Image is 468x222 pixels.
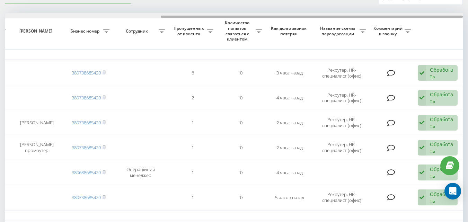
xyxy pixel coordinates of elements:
td: Операційний менеджер [113,161,168,184]
td: Рекрутер, HR-специалист (офис) [314,111,369,134]
span: Название схемы переадресации [317,26,360,36]
td: 0 [217,61,265,85]
span: Количество попыток связаться с клиентом [220,20,256,42]
span: Комментарий к звонку [373,26,405,36]
div: Обработать [430,116,454,129]
td: 0 [217,111,265,134]
div: Обработать [430,91,454,104]
td: 0 [217,161,265,184]
td: 1 [168,111,217,134]
td: Рекрутер, HR-специалист (офис) [314,61,369,85]
span: Сотрудник [116,28,159,34]
td: 3 часа назад [265,61,314,85]
div: Обработать [430,66,454,80]
span: Пропущенных от клиента [172,26,207,36]
td: 0 [217,86,265,110]
td: 4 часа назад [265,161,314,184]
td: [PERSON_NAME] промоутер [9,136,64,159]
td: 2 [168,86,217,110]
td: 1 [168,136,217,159]
td: 2 часа назад [265,136,314,159]
td: 6 [168,61,217,85]
a: 380738685420 [72,144,101,151]
td: 0 [217,136,265,159]
td: 2 часа назад [265,111,314,134]
div: Open Intercom Messenger [444,183,461,199]
span: Бизнес номер [68,28,103,34]
div: Обработать [430,191,454,204]
a: 380688685420 [72,169,101,176]
td: 4 часа назад [265,86,314,110]
td: 5 часов назад [265,186,314,209]
td: Рекрутер, HR-специалист (офис) [314,86,369,110]
span: [PERSON_NAME] [15,28,59,34]
a: 380738685420 [72,194,101,201]
div: Обработать [430,141,454,154]
a: 380738685420 [72,70,101,76]
td: 1 [168,161,217,184]
td: [PERSON_NAME] [9,111,64,134]
td: Рекрутер, HR-специалист (офис) [314,186,369,209]
td: 1 [168,186,217,209]
a: 380738685420 [72,119,101,126]
td: 0 [217,186,265,209]
a: 380738685420 [72,95,101,101]
span: Как долго звонок потерян [271,26,308,36]
div: Обработать [430,166,454,179]
td: Рекрутер, HR-специалист (офис) [314,136,369,159]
